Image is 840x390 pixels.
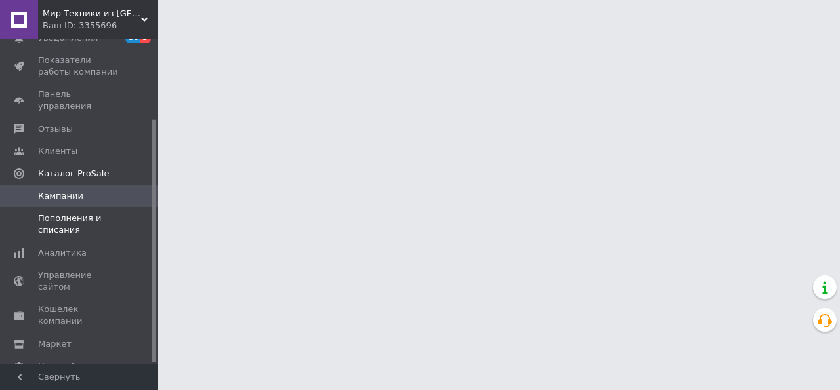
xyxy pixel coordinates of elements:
[38,146,77,157] span: Клиенты
[38,338,72,350] span: Маркет
[43,8,141,20] span: Мир Техники из Европы
[38,123,73,135] span: Отзывы
[43,20,157,31] div: Ваш ID: 3355696
[38,212,121,236] span: Пополнения и списания
[38,54,121,78] span: Показатели работы компании
[38,247,87,259] span: Аналитика
[38,88,121,112] span: Панель управления
[38,303,121,327] span: Кошелек компании
[38,269,121,293] span: Управление сайтом
[38,361,86,372] span: Настройки
[38,168,109,180] span: Каталог ProSale
[38,190,83,202] span: Кампании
